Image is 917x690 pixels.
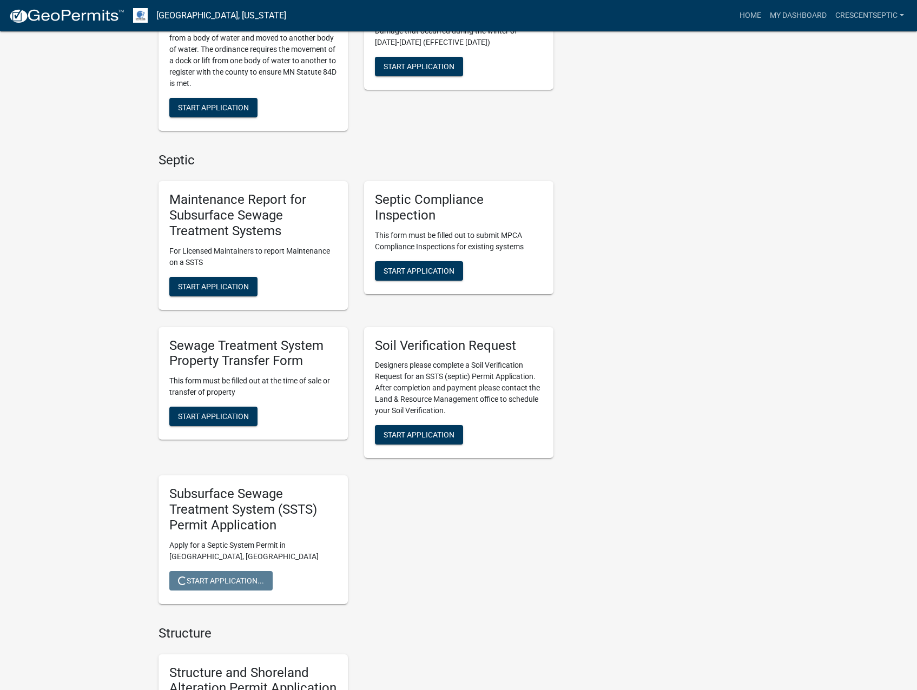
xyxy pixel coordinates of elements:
p: For Licensed Maintainers to report Maintenance on a SSTS [169,246,337,268]
h5: Maintenance Report for Subsurface Sewage Treatment Systems [169,192,337,238]
a: [GEOGRAPHIC_DATA], [US_STATE] [156,6,286,25]
a: My Dashboard [766,5,831,26]
img: Otter Tail County, Minnesota [133,8,148,23]
button: Start Application [375,57,463,76]
button: Start Application [375,425,463,444]
h4: Septic [159,152,553,168]
button: Start Application... [169,571,273,591]
span: Start Application [178,103,249,112]
a: Crescentseptic [831,5,908,26]
h5: Septic Compliance Inspection [375,192,543,223]
span: Start Application... [178,576,264,585]
p: Designers please complete a Soil Verification Request for an SSTS (septic) Permit Application. Af... [375,360,543,416]
h5: Sewage Treatment System Property Transfer Form [169,338,337,369]
button: Start Application [169,98,258,117]
a: Home [735,5,766,26]
span: Start Application [178,282,249,290]
p: This form must be filled out to submit MPCA Compliance Inspections for existing systems [375,230,543,253]
span: Start Application [384,266,454,275]
button: Start Application [375,261,463,281]
span: Start Application [384,62,454,71]
h4: Structure [159,626,553,641]
h5: Soil Verification Request [375,338,543,354]
span: Start Application [384,430,454,439]
p: Complete this Form if you wish to repair Ice Damage that occurred during the winter of [DATE]-[DA... [375,14,543,48]
span: Start Application [178,412,249,421]
button: Start Application [169,407,258,426]
p: This form must be filled out at the time of sale or transfer of property [169,375,337,398]
button: Start Application [169,277,258,296]
p: Apply for a Septic System Permit in [GEOGRAPHIC_DATA], [GEOGRAPHIC_DATA] [169,540,337,562]
h5: Subsurface Sewage Treatment System (SSTS) Permit Application [169,486,337,533]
